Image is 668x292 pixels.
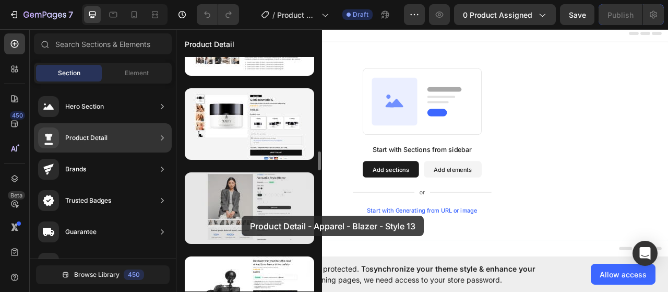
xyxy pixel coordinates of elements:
span: Draft [353,10,368,19]
span: synchronize your theme style & enhance your experience [243,264,535,284]
div: Product Breakdown [65,258,124,268]
div: 450 [10,111,25,120]
div: Open Intercom Messenger [633,241,658,266]
input: Search Sections & Elements [34,33,172,54]
button: Add sections [237,173,309,194]
span: Save [569,10,586,19]
div: Publish [607,9,634,20]
button: Add elements [315,173,389,194]
span: Product Page - [DATE] 12:01:21 [277,9,317,20]
div: Hero Section [65,101,104,112]
div: 450 [124,270,144,280]
button: 7 [4,4,78,25]
div: Guarantee [65,227,97,237]
p: 7 [68,8,73,21]
button: Publish [599,4,642,25]
button: Save [560,4,594,25]
span: Your page is password protected. To when designing pages, we need access to your store password. [243,263,576,285]
div: Undo/Redo [197,4,239,25]
div: Brands [65,164,86,174]
span: / [272,9,275,20]
span: Section [58,68,80,78]
div: Beta [8,191,25,200]
span: 0 product assigned [463,9,532,20]
span: Allow access [600,269,647,280]
span: Element [125,68,149,78]
span: Browse Library [74,270,120,279]
div: Start with Sections from sidebar [250,152,376,165]
div: Start with Generating from URL or image [243,231,384,240]
button: Browse Library450 [36,265,170,284]
div: Product Detail [65,133,108,143]
button: 0 product assigned [454,4,556,25]
div: Trusted Badges [65,195,111,206]
iframe: Design area [176,26,668,261]
button: Allow access [591,264,655,285]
